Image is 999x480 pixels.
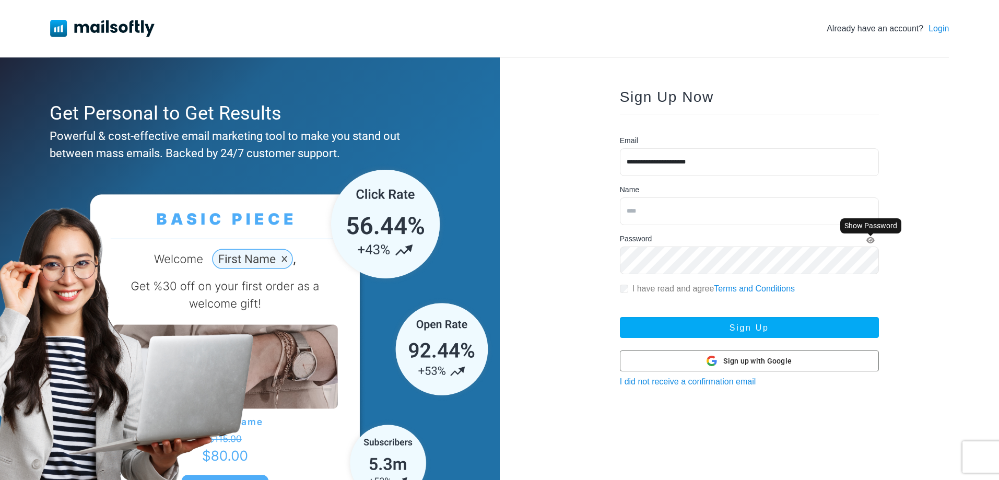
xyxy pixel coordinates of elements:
button: Sign Up [620,317,879,338]
button: Sign up with Google [620,350,879,371]
div: Powerful & cost-effective email marketing tool to make you stand out between mass emails. Backed ... [50,127,445,162]
label: Password [620,233,652,244]
label: Name [620,184,639,195]
div: Show Password [840,218,901,233]
label: I have read and agree [632,283,795,295]
img: Mailsoftly [50,20,155,37]
label: Email [620,135,638,146]
i: Show Password [866,237,875,244]
div: Already have an account? [827,22,949,35]
div: Get Personal to Get Results [50,99,445,127]
a: Login [929,22,949,35]
span: Sign up with Google [723,356,792,367]
span: Sign Up Now [620,89,714,105]
a: Terms and Conditions [714,284,795,293]
a: I did not receive a confirmation email [620,377,756,386]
